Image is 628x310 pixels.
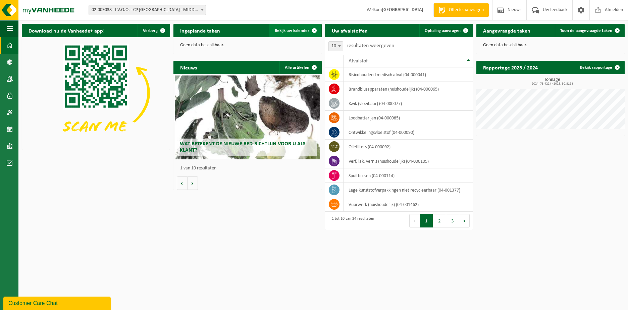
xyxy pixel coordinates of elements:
[180,43,315,48] p: Geen data beschikbaar.
[177,176,188,190] button: Vorige
[344,125,473,140] td: ontwikkelingsvloeistof (04-000090)
[344,96,473,111] td: kwik (vloeibaar) (04-000077)
[433,3,489,17] a: Offerte aanvragen
[349,58,368,64] span: Afvalstof
[22,37,170,148] img: Download de VHEPlus App
[279,61,321,74] a: Alle artikelen
[476,61,544,74] h2: Rapportage 2025 / 2024
[419,24,472,37] a: Ophaling aanvragen
[344,67,473,82] td: risicohoudend medisch afval (04-000041)
[344,183,473,197] td: Lege kunststofverpakkingen niet recycleerbaar (04-001377)
[269,24,321,37] a: Bekijk uw kalender
[476,24,537,37] h2: Aangevraagde taken
[344,140,473,154] td: oliefilters (04-000092)
[575,61,624,74] a: Bekijk rapportage
[275,29,309,33] span: Bekijk uw kalender
[173,24,227,37] h2: Ingeplande taken
[180,166,318,171] p: 1 van 10 resultaten
[425,29,461,33] span: Ophaling aanvragen
[328,213,374,228] div: 1 tot 10 van 24 resultaten
[188,176,198,190] button: Volgende
[447,7,485,13] span: Offerte aanvragen
[409,214,420,227] button: Previous
[329,42,343,51] span: 10
[420,214,433,227] button: 1
[560,29,612,33] span: Toon de aangevraagde taken
[3,295,112,310] iframe: chat widget
[325,24,374,37] h2: Uw afvalstoffen
[344,82,473,96] td: brandblusapparaten (huishoudelijk) (04-000065)
[180,141,306,153] span: Wat betekent de nieuwe RED-richtlijn voor u als klant?
[459,214,470,227] button: Next
[344,197,473,212] td: vuurwerk (huishoudelijk) (04-001462)
[433,214,446,227] button: 2
[143,29,158,33] span: Verberg
[344,168,473,183] td: spuitbussen (04-000114)
[173,61,204,74] h2: Nieuws
[138,24,169,37] button: Verberg
[483,43,618,48] p: Geen data beschikbaar.
[89,5,206,15] span: 02-009038 - I.V.O.O. - CP MIDDELKERKE - MIDDELKERKE
[175,75,320,159] a: Wat betekent de nieuwe RED-richtlijn voor u als klant?
[328,41,343,51] span: 10
[382,7,423,12] strong: [GEOGRAPHIC_DATA]
[480,77,625,86] h3: Tonnage
[344,154,473,168] td: verf, lak, vernis (huishoudelijk) (04-000105)
[555,24,624,37] a: Toon de aangevraagde taken
[344,111,473,125] td: loodbatterijen (04-000085)
[480,82,625,86] span: 2024: 73,422 t - 2025: 30,819 t
[347,43,394,48] label: resultaten weergeven
[446,214,459,227] button: 3
[22,24,111,37] h2: Download nu de Vanheede+ app!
